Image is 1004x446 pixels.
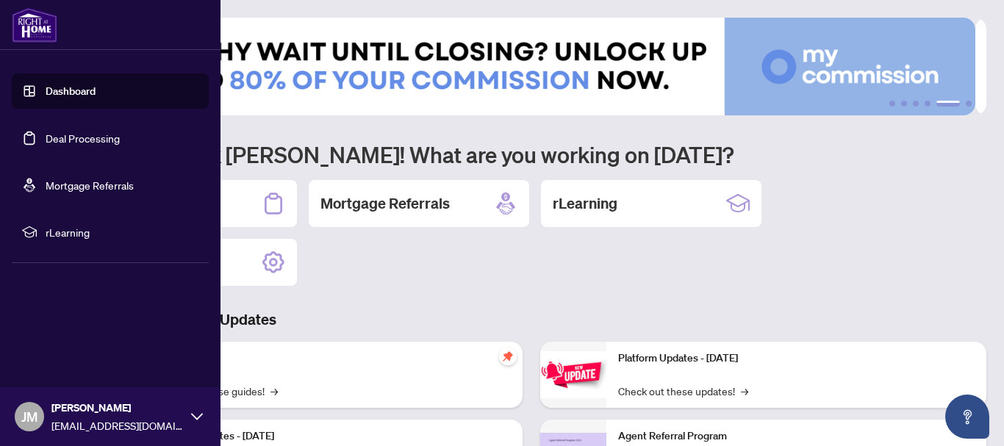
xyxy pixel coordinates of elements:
span: JM [21,406,37,427]
a: Deal Processing [46,132,120,145]
button: 2 [901,101,907,107]
span: → [741,383,748,399]
button: 6 [966,101,972,107]
img: logo [12,7,57,43]
p: Platform Updates - [DATE] [154,428,511,445]
a: Check out these updates!→ [618,383,748,399]
h3: Brokerage & Industry Updates [76,309,986,330]
h1: Welcome back [PERSON_NAME]! What are you working on [DATE]? [76,140,986,168]
p: Platform Updates - [DATE] [618,350,975,367]
button: 1 [889,101,895,107]
img: Platform Updates - June 23, 2025 [540,351,606,398]
img: Slide 4 [76,18,975,115]
a: Mortgage Referrals [46,179,134,192]
p: Self-Help [154,350,511,367]
span: rLearning [46,224,198,240]
a: Dashboard [46,84,96,98]
span: [EMAIL_ADDRESS][DOMAIN_NAME] [51,417,184,434]
span: → [270,383,278,399]
button: 4 [925,101,931,107]
button: 5 [936,101,960,107]
p: Agent Referral Program [618,428,975,445]
h2: Mortgage Referrals [320,193,450,214]
span: pushpin [499,348,517,365]
span: [PERSON_NAME] [51,400,184,416]
button: Open asap [945,395,989,439]
h2: rLearning [553,193,617,214]
button: 3 [913,101,919,107]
